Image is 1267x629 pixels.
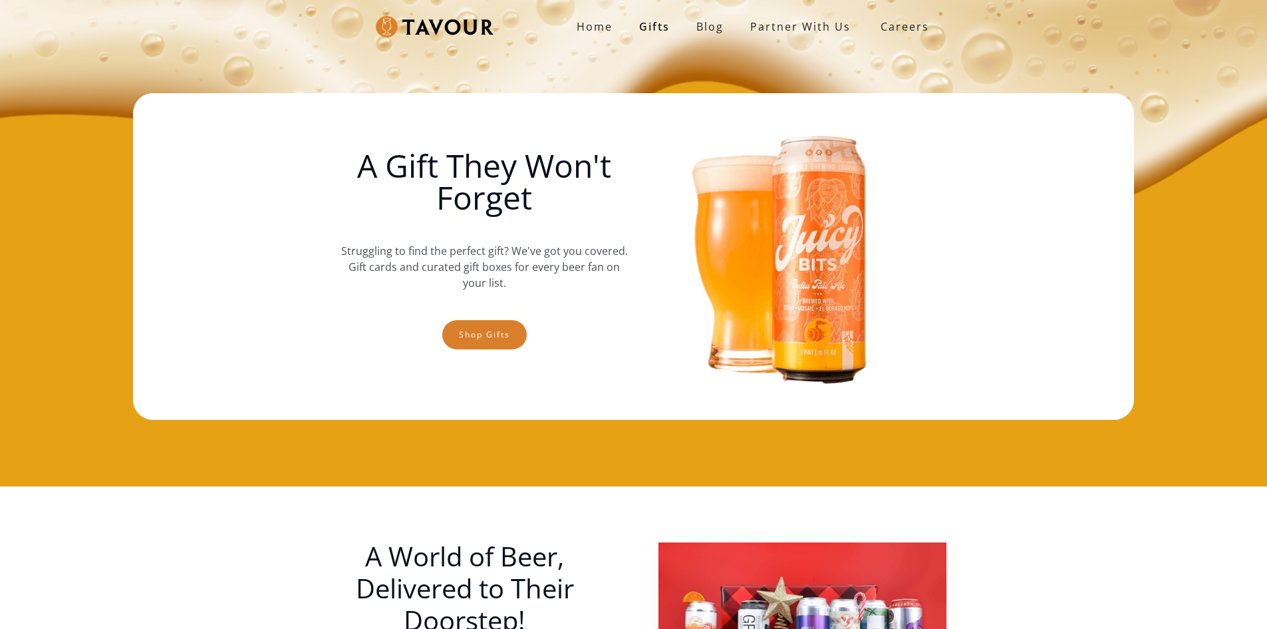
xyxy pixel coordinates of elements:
strong: Home [577,19,613,34]
strong: Careers [881,13,929,40]
a: Shop gifts [442,320,527,349]
p: Struggling to find the perfect gift? We've got you covered. Gift cards and curated gift boxes for... [341,230,628,304]
a: Blog [683,13,737,40]
a: Gifts [626,13,683,40]
a: Careers [864,8,939,45]
h1: A Gift They Won't Forget [341,150,628,214]
a: Home [563,13,626,40]
a: partner with us [737,13,864,40]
